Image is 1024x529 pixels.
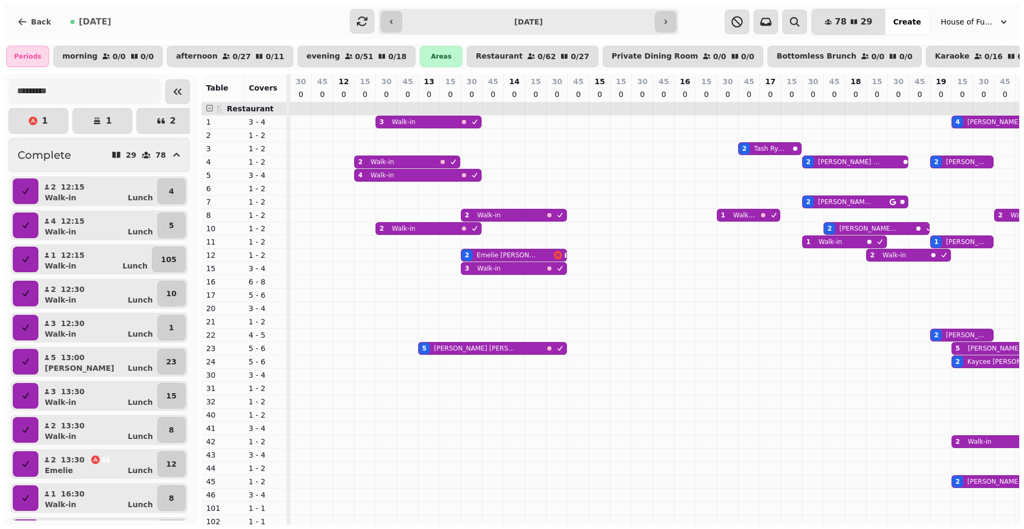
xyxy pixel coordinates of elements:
[123,261,148,271] p: Lunch
[806,158,810,166] div: 2
[206,263,240,274] p: 15
[381,76,391,87] p: 30
[358,158,362,166] div: 2
[934,12,1015,31] button: House of Fu Manchester
[45,226,76,237] p: Walk-in
[295,76,306,87] p: 30
[553,89,561,100] p: 0
[50,489,57,499] p: 1
[806,238,810,246] div: 1
[206,223,240,234] p: 10
[998,211,1002,219] div: 2
[723,76,733,87] p: 30
[45,431,76,442] p: Walk-in
[819,238,842,246] p: Walk-in
[249,117,283,127] p: 3 - 4
[41,485,155,511] button: 116:30Walk-inLunch
[701,76,711,87] p: 15
[45,329,76,339] p: Walk-in
[510,89,518,100] p: 0
[382,89,390,100] p: 0
[45,465,73,476] p: Emelie
[477,264,501,273] p: Walk-in
[126,151,136,159] p: 29
[467,46,598,67] button: Restaurant0/620/27
[206,84,228,92] span: Table
[361,89,369,100] p: 0
[379,224,383,233] div: 2
[127,295,153,305] p: Lunch
[893,76,903,87] p: 30
[249,490,283,500] p: 3 - 4
[941,17,994,27] span: House of Fu Manchester
[638,89,646,100] p: 0
[249,343,283,354] p: 5 - 6
[680,76,690,87] p: 16
[41,178,155,204] button: 212:15Walk-inLunch
[955,344,959,353] div: 5
[157,213,186,238] button: 5
[169,425,174,435] p: 8
[934,238,938,246] div: 1
[249,450,283,460] p: 3 - 4
[166,459,177,469] p: 12
[206,370,240,380] p: 30
[885,9,930,35] button: Create
[249,356,283,367] p: 5 - 6
[61,250,85,261] p: 12:15
[420,46,462,67] div: Areas
[206,450,240,460] p: 43
[42,117,47,125] p: 1
[156,151,166,159] p: 78
[766,89,774,100] p: 0
[41,349,155,375] button: 513:00[PERSON_NAME]Lunch
[946,238,986,246] p: [PERSON_NAME] Bento
[166,288,177,299] p: 10
[50,216,57,226] p: 4
[249,250,283,261] p: 1 - 2
[50,454,57,465] p: 2
[249,410,283,420] p: 1 - 2
[830,89,838,100] p: 0
[827,224,831,233] div: 2
[45,363,114,373] p: [PERSON_NAME]
[871,53,885,60] p: 0 / 0
[166,390,177,401] p: 15
[249,396,283,407] p: 1 - 2
[538,53,556,60] p: 0 / 62
[249,223,283,234] p: 1 - 2
[137,108,196,134] button: 2
[894,89,902,100] p: 0
[169,220,174,231] p: 5
[934,331,938,339] div: 2
[883,251,906,259] p: Walk-in
[595,76,605,87] p: 15
[249,503,283,514] p: 1 - 1
[41,315,155,340] button: 312:30Walk-inLunch
[50,250,57,261] p: 1
[206,183,240,194] p: 6
[206,396,240,407] p: 32
[206,197,240,207] p: 7
[979,89,988,100] p: 0
[41,451,155,477] button: 213:30EmelieLunch
[659,76,669,87] p: 45
[392,224,415,233] p: Walk-in
[18,148,71,162] h2: Complete
[41,213,155,238] button: 412:15Walk-inLunch
[206,237,240,247] p: 11
[206,143,240,154] p: 3
[851,89,860,100] p: 0
[206,503,240,514] p: 101
[860,18,872,26] span: 29
[249,383,283,394] p: 1 - 2
[9,9,60,35] button: Back
[206,343,240,354] p: 23
[206,490,240,500] p: 46
[128,431,153,442] p: Lunch
[741,53,755,60] p: 0 / 0
[206,250,240,261] p: 12
[206,290,240,300] p: 17
[297,89,305,100] p: 0
[50,284,57,295] p: 2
